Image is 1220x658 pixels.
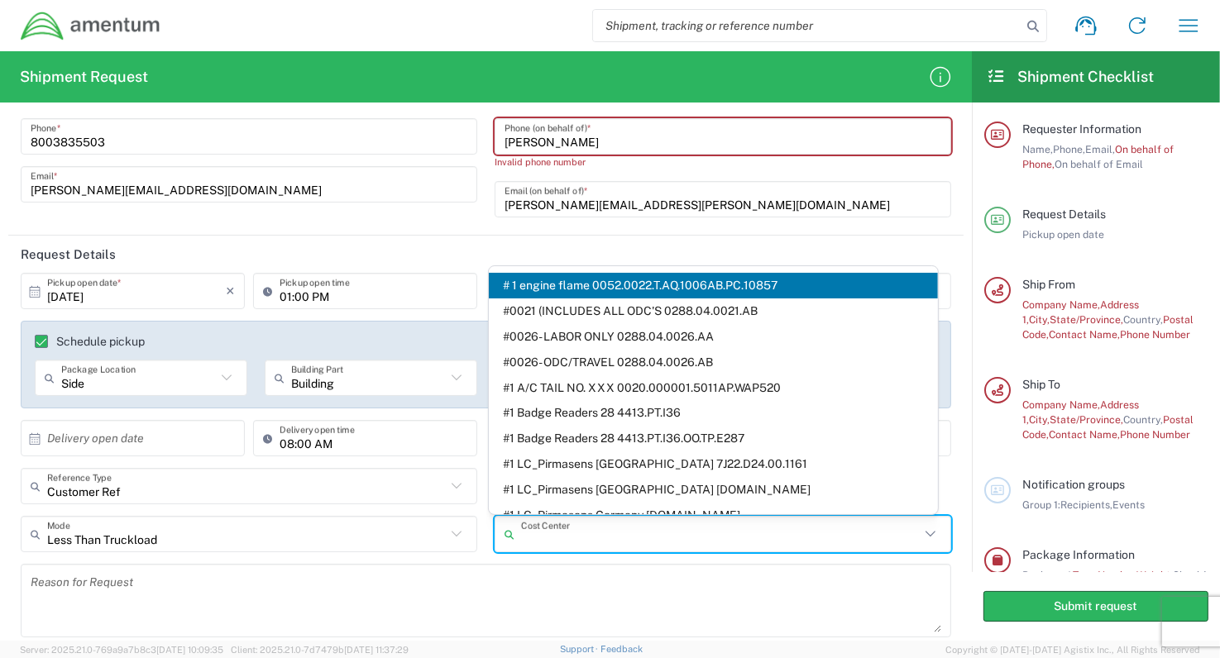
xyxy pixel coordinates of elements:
span: Recipients, [1060,498,1112,511]
span: Country, [1123,413,1163,426]
span: Server: 2025.21.0-769a9a7b8c3 [20,645,223,655]
span: #1 Badge Readers 28 4413.PT.I36.OO.TP.E287 [489,426,937,451]
span: On behalf of Email [1055,158,1143,170]
img: dyncorp [20,11,161,41]
label: Schedule pickup [35,335,145,348]
span: Company Name, [1022,298,1100,311]
span: #1 LC_Pirmasens [GEOGRAPHIC_DATA] [DOMAIN_NAME] [489,477,937,503]
span: City, [1029,313,1050,326]
span: Package 1: [1022,569,1073,581]
input: Shipment, tracking or reference number [593,10,1021,41]
span: [DATE] 11:37:29 [344,645,409,655]
i: × [226,278,235,304]
span: #1 Badge Readers 28 4413.PT.I36 [489,400,937,426]
div: Invalid phone number [495,155,951,169]
span: Company Name, [1022,398,1100,411]
span: Country, [1123,313,1163,326]
a: Support [560,644,601,654]
span: #1 LC_Pirmasens Germany [DOMAIN_NAME] [489,503,937,528]
span: Number, [1098,569,1136,581]
span: Copyright © [DATE]-[DATE] Agistix Inc., All Rights Reserved [945,642,1200,657]
span: Pickup open date [1022,228,1104,241]
span: [DATE] 10:09:35 [156,645,223,655]
span: Phone, [1053,143,1085,155]
span: Email, [1085,143,1115,155]
button: Submit request [983,591,1208,622]
span: Ship To [1022,378,1060,391]
span: #0026- ODC/TRAVEL 0288.04.0026.AB [489,350,937,375]
span: Group 1: [1022,498,1060,511]
span: Client: 2025.21.0-7d7479b [231,645,409,655]
span: #1 A/C TAIL NO. XXX 0020.000001.5011AP.WAP520 [489,375,937,401]
span: Events [1112,498,1145,511]
span: State/Province, [1050,413,1123,426]
h2: Shipment Request [20,67,148,87]
span: State/Province, [1050,313,1123,326]
span: #0021 (INCLUDES ALL ODC'S 0288.04.0021.AB [489,298,937,324]
span: Name, [1022,143,1053,155]
span: # 1 engine flame 0052.0022.T.AQ.1006AB.PC.10857 [489,273,937,298]
span: Package Information [1022,548,1135,561]
span: Phone Number [1120,428,1190,441]
span: #1 LC_Pirmasens [GEOGRAPHIC_DATA] 7J22.D24.00.1161 [489,451,937,477]
span: #0026- LABOR ONLY 0288.04.0026.AA [489,324,937,350]
span: Requester Information [1022,122,1141,136]
span: Phone Number [1120,328,1190,341]
span: Contact Name, [1049,328,1120,341]
span: Weight, [1136,569,1173,581]
span: Contact Name, [1049,428,1120,441]
span: City, [1029,413,1050,426]
span: Type, [1073,569,1098,581]
span: Request Details [1022,207,1106,221]
span: Ship From [1022,278,1075,291]
h2: Request Details [21,246,116,263]
span: Notification groups [1022,478,1125,491]
h2: Shipment Checklist [987,67,1154,87]
a: Feedback [600,644,643,654]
